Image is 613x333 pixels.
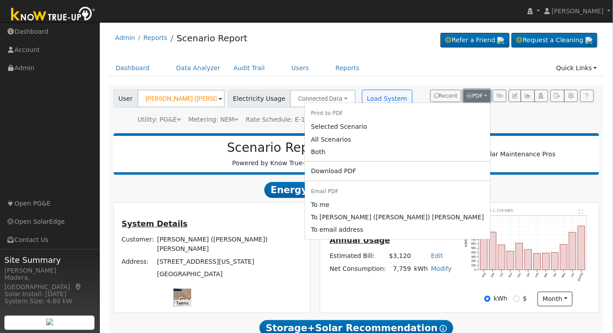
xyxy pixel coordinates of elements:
a: Help Link [580,90,594,102]
text: Nov [508,272,513,278]
input: Select a User [138,90,225,107]
button: Recent [430,90,461,102]
text: Sep [490,272,495,278]
img: Google [176,295,205,306]
rect: onclick="" [516,243,523,270]
a: Admin [115,34,135,41]
li: Email PDF [305,184,490,199]
td: Address: [120,255,156,268]
rect: onclick="" [578,226,585,270]
rect: onclick="" [525,250,532,270]
text: [DATE] [577,272,584,282]
input: kWh [484,296,491,302]
img: retrieve [46,318,53,325]
text: Apr [553,272,558,278]
a: Download PDF [305,165,490,177]
text: kWh [464,239,468,247]
text: 600 [471,242,476,246]
td: Customer: [120,234,156,255]
a: Request a Cleaning [511,33,597,48]
button: Generate Report Link [493,90,507,102]
span: Energy Consumption Overview [264,182,448,198]
text: 100 [471,264,476,267]
a: Terms [176,301,189,305]
td: $3,120 [388,250,413,263]
text: Mar [543,272,548,278]
a: robbie@solarnegotiators.com [305,198,490,211]
a: All Scenarios [305,133,490,146]
img: retrieve [497,37,504,44]
i: Show Help [440,325,447,332]
a: Users [285,60,316,76]
label: $ [523,294,527,303]
label: kWh [494,294,507,303]
img: Know True-Up [7,5,100,25]
div: Solar Install: [DATE] [4,289,95,299]
button: Edit User [509,90,521,102]
span: Alias: HE1 [246,116,309,123]
rect: onclick="" [534,254,541,270]
text: May [561,272,567,279]
a: Refer a Friend [440,33,510,48]
rect: onclick="" [560,245,567,270]
div: [PERSON_NAME] [4,266,95,275]
button: Multi-Series Graph [521,90,534,102]
a: Dashboard [109,60,157,76]
a: Data Analyzer [169,60,227,76]
button: Export Interval Data [550,90,564,102]
td: [STREET_ADDRESS][US_STATE] [156,255,304,268]
text: Jun [570,272,575,278]
a: Edit [431,252,443,259]
a: jenbeas63@yahoo.com [305,211,490,223]
div: Metering: NEM [189,115,238,124]
input: $ [514,296,520,302]
a: Scenario Report [177,33,248,44]
a: Quick Links [550,60,604,76]
div: Utility: PG&E [138,115,181,124]
a: To email address [305,223,490,236]
div: System Size: 4.60 kW [4,297,95,306]
text: Oct [499,272,504,277]
button: Login As [534,90,548,102]
text: 700 [471,238,476,241]
text: 500 [471,247,476,250]
a: Audit Trail [227,60,271,76]
text: 400 [471,251,476,254]
a: Reports [329,60,366,76]
td: [GEOGRAPHIC_DATA] [156,268,304,280]
td: Estimated Bill: [328,250,388,263]
span: Electricity Usage [228,90,291,107]
button: Settings [564,90,578,102]
rect: onclick="" [507,251,514,270]
text: 200 [471,260,476,263]
text: Feb [534,272,539,278]
rect: onclick="" [480,221,487,270]
a: Modify [431,265,452,272]
rect: onclick="" [542,253,550,270]
rect: onclick="" [498,245,505,270]
text: Dec [517,272,522,278]
text:  [579,210,583,214]
span: [PERSON_NAME] [552,8,604,15]
h2: Scenario Report [122,140,431,155]
text: 300 [471,255,476,258]
a: Both [305,146,490,158]
text: Pull 7,759 kWh [484,208,514,213]
a: Selected Scenario [305,121,490,133]
button: PDF [464,90,491,102]
a: Reports [143,34,167,41]
u: Annual Usage [330,236,390,245]
text: Jan [526,272,530,278]
u: System Details [122,219,188,228]
td: kWh [413,262,429,275]
a: Map [75,283,83,290]
div: Powered by Know True-Up ® [118,140,436,168]
div: Madera, [GEOGRAPHIC_DATA] [4,273,95,292]
span: Site Summary [4,254,95,266]
rect: onclick="" [489,232,496,270]
button: Load System [362,90,413,107]
rect: onclick="" [551,253,558,270]
img: Solar Maintenance Pros [475,150,556,159]
span: PDF [467,93,483,99]
a: Open this area in Google Maps (opens a new window) [176,295,205,306]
